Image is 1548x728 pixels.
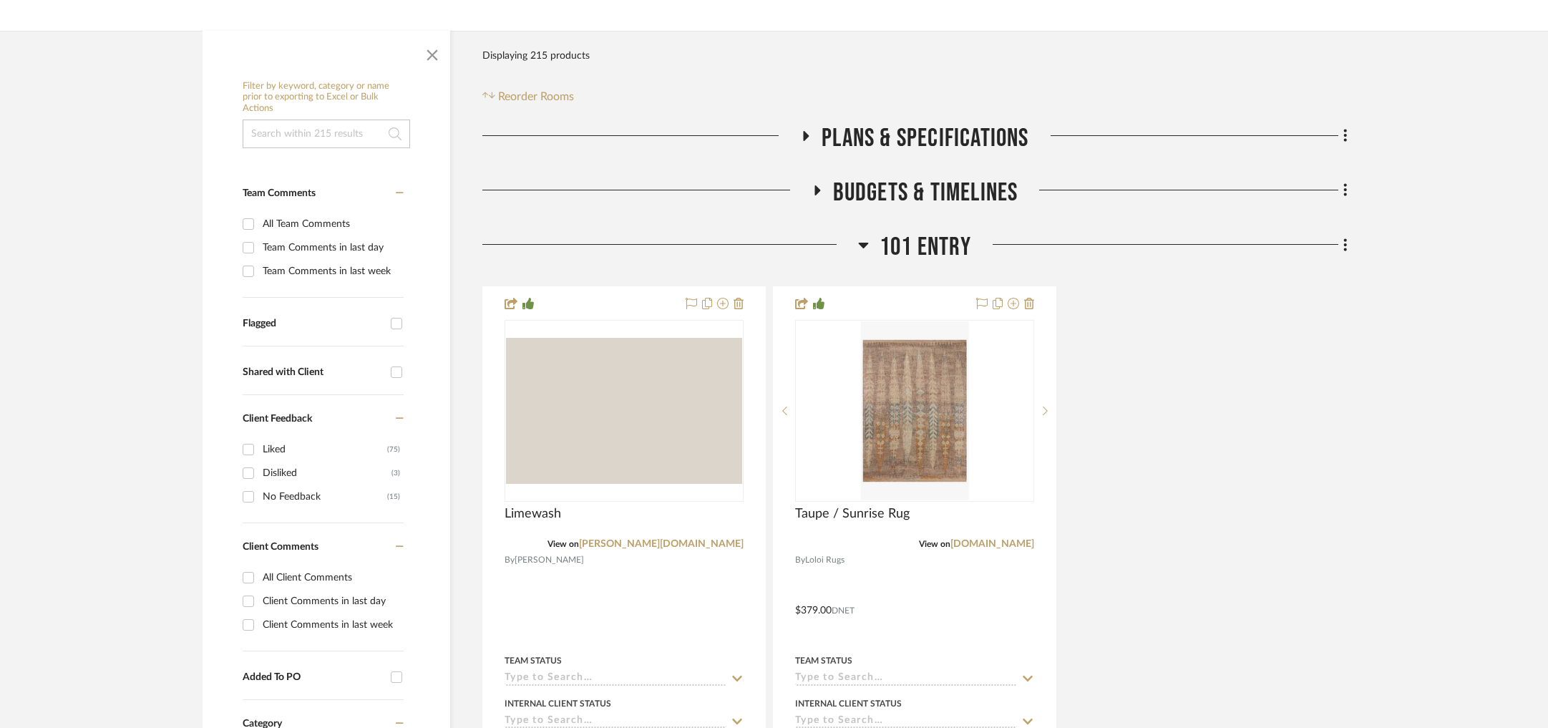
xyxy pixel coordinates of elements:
button: Close [418,38,447,67]
button: Reorder Rooms [482,88,575,105]
span: Budgets & Timelines [833,178,1018,208]
div: Team Comments in last week [263,260,400,283]
div: Internal Client Status [505,697,611,710]
span: Team Comments [243,188,316,198]
img: Limewash [506,338,742,484]
div: All Client Comments [263,566,400,589]
span: Client Feedback [243,414,312,424]
div: Liked [263,438,387,461]
div: Client Comments in last week [263,613,400,636]
input: Type to Search… [795,672,1017,686]
span: Client Comments [243,542,318,552]
h6: Filter by keyword, category or name prior to exporting to Excel or Bulk Actions [243,81,410,115]
div: 0 [796,321,1033,501]
input: Search within 215 results [243,120,410,148]
div: Displaying 215 products [482,42,590,70]
span: View on [547,540,579,548]
a: [DOMAIN_NAME] [950,539,1034,549]
a: [PERSON_NAME][DOMAIN_NAME] [579,539,744,549]
div: Internal Client Status [795,697,902,710]
div: All Team Comments [263,213,400,236]
div: Client Comments in last day [263,590,400,613]
span: Taupe / Sunrise Rug [795,506,910,522]
div: Team Comments in last day [263,236,400,259]
span: Reorder Rooms [498,88,574,105]
div: Shared with Client [243,367,384,379]
div: (15) [387,485,400,508]
div: Team Status [795,654,852,667]
span: View on [919,540,950,548]
input: Type to Search… [505,672,726,686]
img: Taupe / Sunrise Rug [860,321,968,500]
span: By [795,553,805,567]
span: Plans & Specifications [822,123,1028,154]
span: Loloi Rugs [805,553,844,567]
div: Disliked [263,462,391,485]
div: Flagged [243,318,384,330]
div: Team Status [505,654,562,667]
span: By [505,553,515,567]
div: Added To PO [243,671,384,684]
div: (75) [387,438,400,461]
span: 101 ENTRY [880,232,971,263]
span: Limewash [505,506,561,522]
span: [PERSON_NAME] [515,553,584,567]
div: (3) [391,462,400,485]
div: No Feedback [263,485,387,508]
